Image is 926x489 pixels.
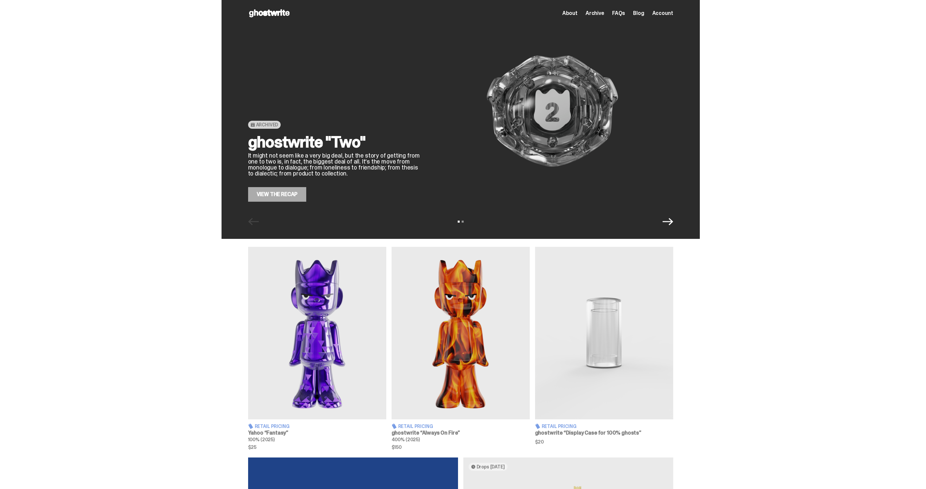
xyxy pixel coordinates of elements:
h3: Yahoo “Fantasy” [248,430,386,436]
button: Next [663,216,673,227]
span: Retail Pricing [542,424,577,429]
img: Always On Fire [392,247,530,419]
span: 400% (2025) [392,437,420,443]
a: View the Recap [248,187,307,202]
h3: ghostwrite “Always On Fire” [392,430,530,436]
span: Retail Pricing [398,424,433,429]
a: About [562,11,578,16]
span: 100% (2025) [248,437,275,443]
a: Display Case for 100% ghosts Retail Pricing [535,247,673,450]
a: Account [652,11,673,16]
h2: ghostwrite "Two" [248,134,421,150]
h3: ghostwrite “Display Case for 100% ghosts” [535,430,673,436]
a: Blog [633,11,644,16]
button: View slide 2 [462,221,464,223]
span: Archived [256,122,278,127]
span: Drops [DATE] [477,464,505,469]
img: ghostwrite "Two" [431,21,673,202]
a: Always On Fire Retail Pricing [392,247,530,450]
span: $20 [535,440,673,444]
a: FAQs [612,11,625,16]
img: Display Case for 100% ghosts [535,247,673,419]
p: It might not seem like a very big deal, but the story of getting from one to two is, in fact, the... [248,153,421,176]
a: Fantasy Retail Pricing [248,247,386,450]
img: Fantasy [248,247,386,419]
span: Retail Pricing [255,424,290,429]
button: View slide 1 [458,221,460,223]
span: $150 [392,445,530,450]
span: $25 [248,445,386,450]
a: Archive [586,11,604,16]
